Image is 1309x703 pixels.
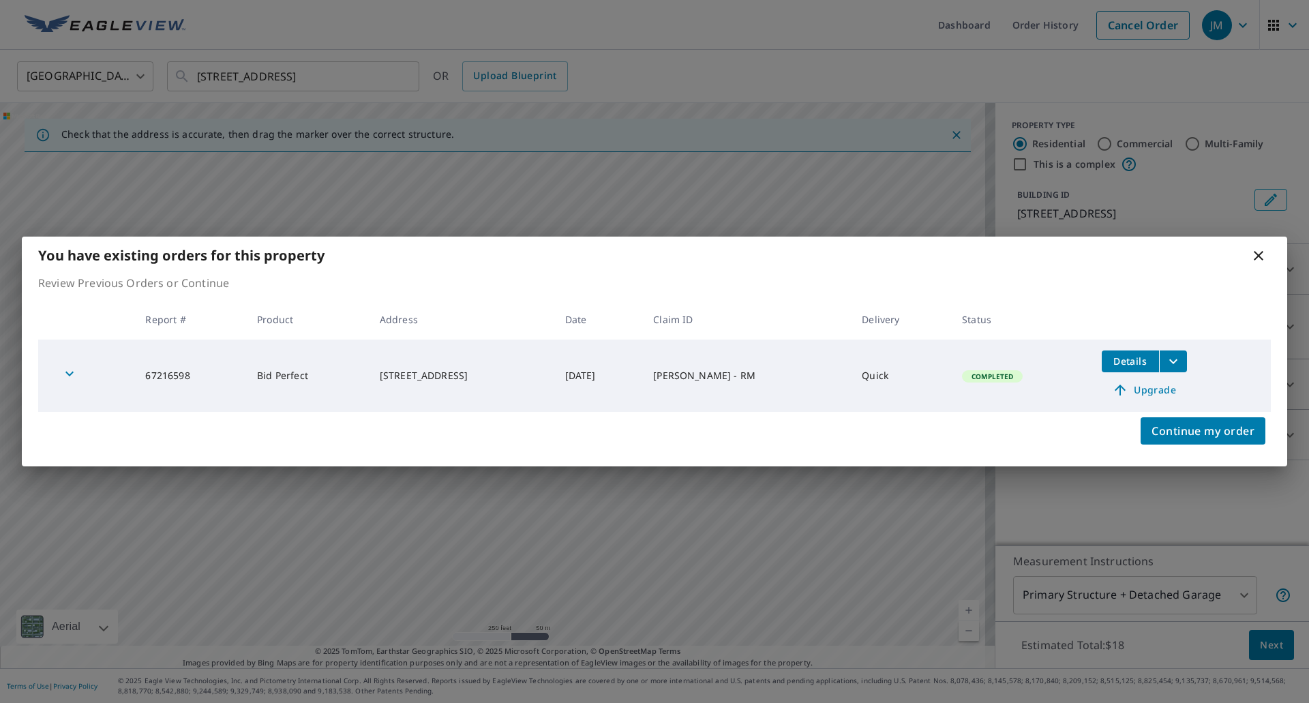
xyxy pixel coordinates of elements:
[851,299,951,340] th: Delivery
[1159,350,1187,372] button: filesDropdownBtn-67216598
[134,340,246,412] td: 67216598
[246,340,369,412] td: Bid Perfect
[963,372,1021,381] span: Completed
[554,299,643,340] th: Date
[369,299,554,340] th: Address
[134,299,246,340] th: Report #
[951,299,1090,340] th: Status
[246,299,369,340] th: Product
[38,275,1271,291] p: Review Previous Orders or Continue
[642,299,851,340] th: Claim ID
[1110,382,1179,398] span: Upgrade
[1102,379,1187,401] a: Upgrade
[1110,355,1151,368] span: Details
[1141,417,1265,445] button: Continue my order
[380,369,543,383] div: [STREET_ADDRESS]
[1102,350,1159,372] button: detailsBtn-67216598
[642,340,851,412] td: [PERSON_NAME] - RM
[1152,421,1254,440] span: Continue my order
[851,340,951,412] td: Quick
[554,340,643,412] td: [DATE]
[38,246,325,265] b: You have existing orders for this property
